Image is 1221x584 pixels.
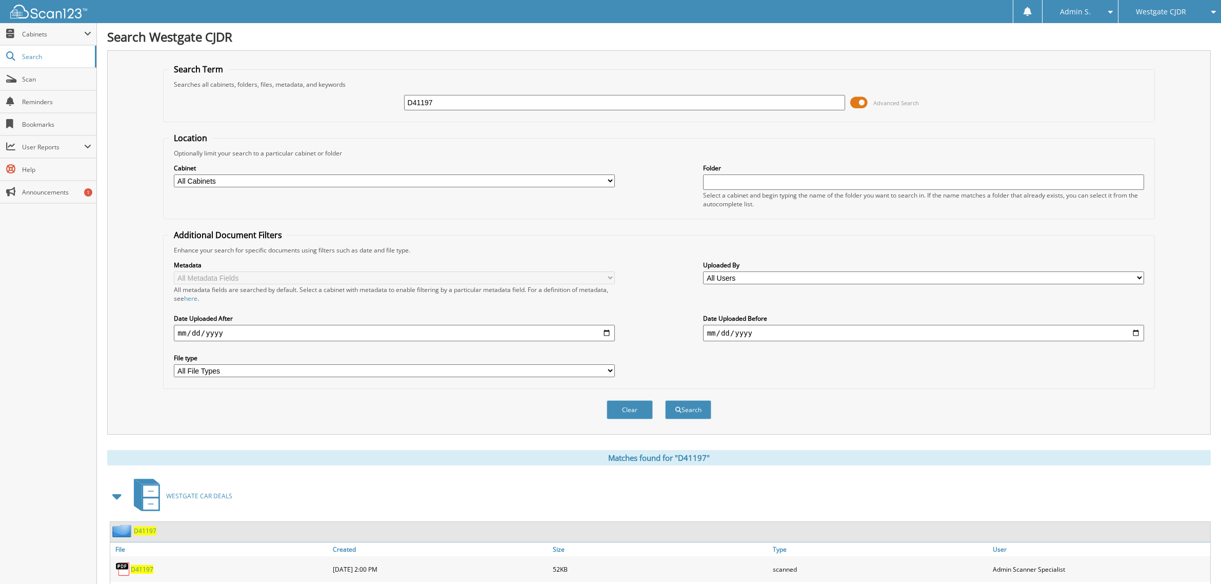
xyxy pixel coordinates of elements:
[107,28,1211,45] h1: Search Westgate CJDR
[112,524,134,537] img: folder2.png
[22,165,91,174] span: Help
[330,559,550,579] div: [DATE] 2:00 PM
[1060,9,1091,15] span: Admin S.
[169,80,1150,89] div: Searches all cabinets, folders, files, metadata, and keywords
[607,400,653,419] button: Clear
[174,261,615,269] label: Metadata
[166,492,232,500] span: WESTGATE CAR DEALS
[330,542,550,556] a: Created
[22,30,84,38] span: Cabinets
[174,164,615,172] label: Cabinet
[169,64,228,75] legend: Search Term
[550,559,770,579] div: 52KB
[22,75,91,84] span: Scan
[22,188,91,197] span: Announcements
[174,325,615,341] input: start
[990,542,1210,556] a: User
[990,559,1210,579] div: Admin Scanner Specialist
[107,450,1211,465] div: Matches found for "D41197"
[22,98,91,106] span: Reminders
[703,191,1145,208] div: Select a cabinet and begin typing the name of the folder you want to search in. If the name match...
[174,314,615,323] label: Date Uploaded After
[169,246,1150,255] div: Enhance your search for specific documents using filters such as date and file type.
[703,325,1145,341] input: end
[703,314,1145,323] label: Date Uploaded Before
[22,52,90,61] span: Search
[174,354,615,362] label: File type
[128,476,232,516] a: WESTGATE CAR DEALS
[770,559,990,579] div: scanned
[10,5,87,18] img: scan123-logo-white.svg
[873,99,919,107] span: Advanced Search
[184,294,197,303] a: here
[22,143,84,151] span: User Reports
[550,542,770,556] a: Size
[703,164,1145,172] label: Folder
[770,542,990,556] a: Type
[174,285,615,303] div: All metadata fields are searched by default. Select a cabinet with metadata to enable filtering b...
[22,120,91,129] span: Bookmarks
[134,527,156,535] a: D41197
[169,132,212,144] legend: Location
[665,400,711,419] button: Search
[1136,9,1186,15] span: Westgate CJDR
[110,542,330,556] a: File
[703,261,1145,269] label: Uploaded By
[84,188,92,197] div: 1
[169,229,287,241] legend: Additional Document Filters
[131,565,153,574] a: D41197
[115,561,131,577] img: PDF.png
[169,149,1150,158] div: Optionally limit your search to a particular cabinet or folder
